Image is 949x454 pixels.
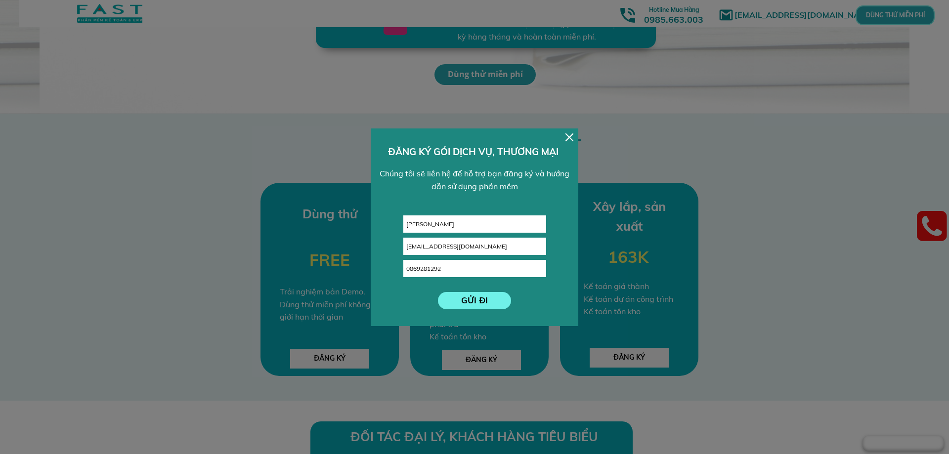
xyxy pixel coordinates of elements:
[404,260,546,277] input: Số điện thoại
[404,216,546,232] input: Họ và tên
[388,144,561,159] h3: ĐĂNG KÝ GÓI DỊCH VỤ, THƯƠNG MẠI
[377,167,572,193] div: Chúng tôi sẽ liên hệ để hỗ trợ bạn đăng ký và hướng dẫn sử dụng phần mềm
[438,292,512,309] p: GỬI ĐI
[404,238,546,254] input: Email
